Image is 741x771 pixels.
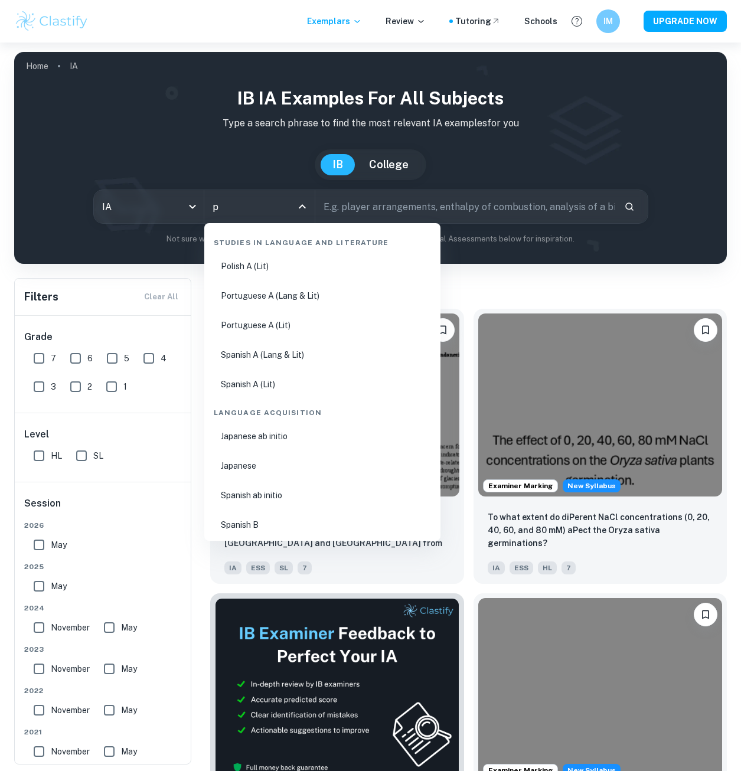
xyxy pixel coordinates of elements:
[121,745,137,758] span: May
[24,289,58,305] h6: Filters
[24,427,182,442] h6: Level
[431,318,455,342] button: Bookmark
[24,330,182,344] h6: Grade
[209,511,436,538] li: Spanish B
[51,538,67,551] span: May
[24,85,717,112] h1: IB IA examples for all subjects
[124,352,129,365] span: 5
[161,352,167,365] span: 4
[87,380,92,393] span: 2
[24,685,182,696] span: 2022
[298,561,312,574] span: 7
[474,309,727,584] a: Examiner MarkingStarting from the May 2026 session, the ESS IA requirements have changed. We crea...
[70,60,78,73] p: IA
[51,745,90,758] span: November
[209,452,436,479] li: Japanese
[24,496,182,520] h6: Session
[510,561,533,574] span: ESS
[51,621,90,634] span: November
[51,352,56,365] span: 7
[209,341,436,368] li: Spanish A (Lang & Lit)
[315,190,615,223] input: E.g. player arrangements, enthalpy of combustion, analysis of a big city...
[26,58,48,74] a: Home
[121,621,137,634] span: May
[51,580,67,593] span: May
[94,190,204,223] div: IA
[694,603,717,626] button: Bookmark
[24,727,182,737] span: 2021
[14,9,89,33] img: Clastify logo
[209,253,436,280] li: Polish A (Lit)
[488,511,713,550] p: To what extent do diPerent NaCl concentrations (0, 20, 40, 60, and 80 mM) aPect the Oryza sativa ...
[602,15,615,28] h6: IM
[488,561,505,574] span: IA
[694,318,717,342] button: Bookmark
[563,479,621,492] span: New Syllabus
[24,116,717,130] p: Type a search phrase to find the most relevant IA examples for you
[275,561,293,574] span: SL
[596,9,620,33] button: IM
[294,198,311,215] button: Close
[562,561,576,574] span: 7
[644,11,727,32] button: UPGRADE NOW
[24,603,182,613] span: 2024
[209,423,436,450] li: Japanese ab initio
[209,371,436,398] li: Spanish A (Lit)
[246,561,270,574] span: ESS
[563,479,621,492] div: Starting from the May 2026 session, the ESS IA requirements have changed. We created this exempla...
[209,282,436,309] li: Portuguese A (Lang & Lit)
[51,380,56,393] span: 3
[51,449,62,462] span: HL
[210,278,727,299] h1: All IA Examples
[51,662,90,675] span: November
[538,561,557,574] span: HL
[455,15,501,28] a: Tutoring
[87,352,93,365] span: 6
[386,15,426,28] p: Review
[209,228,436,253] div: Studies in Language and Literature
[123,380,127,393] span: 1
[478,313,723,496] img: ESS IA example thumbnail: To what extent do diPerent NaCl concentr
[209,398,436,423] div: Language Acquisition
[524,15,557,28] a: Schools
[24,233,717,245] p: Not sure what to search for? You can always look through our example Internal Assessments below f...
[121,704,137,717] span: May
[209,312,436,339] li: Portuguese A (Lit)
[14,52,727,264] img: profile cover
[484,481,557,491] span: Examiner Marking
[24,561,182,572] span: 2025
[24,644,182,655] span: 2023
[24,520,182,531] span: 2026
[93,449,103,462] span: SL
[357,154,420,175] button: College
[51,704,90,717] span: November
[121,662,137,675] span: May
[209,482,436,509] li: Spanish ab initio
[224,561,241,574] span: IA
[321,154,355,175] button: IB
[307,15,362,28] p: Exemplars
[567,11,587,31] button: Help and Feedback
[619,197,639,217] button: Search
